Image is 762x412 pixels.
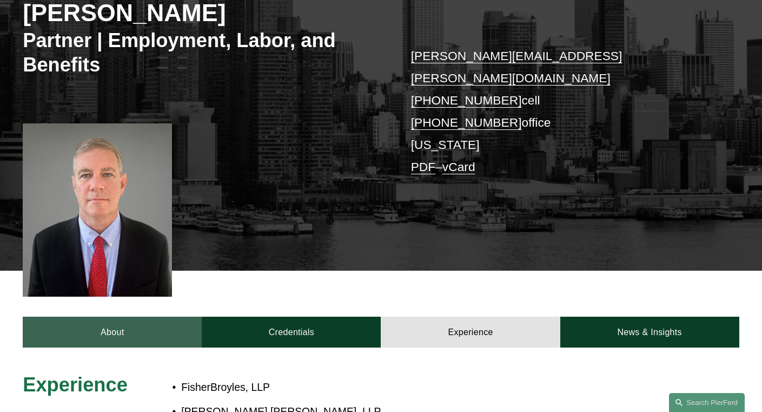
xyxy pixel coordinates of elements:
[560,317,739,348] a: News & Insights
[411,160,436,174] a: PDF
[442,160,475,174] a: vCard
[23,29,381,77] h3: Partner | Employment, Labor, and Benefits
[23,374,128,396] span: Experience
[411,115,522,129] a: [PHONE_NUMBER]
[381,317,560,348] a: Experience
[411,49,622,85] a: [PERSON_NAME][EMAIL_ADDRESS][PERSON_NAME][DOMAIN_NAME]
[669,393,745,412] a: Search this site
[411,45,710,178] p: cell office [US_STATE] –
[411,93,522,107] a: [PHONE_NUMBER]
[181,378,650,397] p: FisherBroyles, LLP
[23,317,202,348] a: About
[202,317,381,348] a: Credentials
